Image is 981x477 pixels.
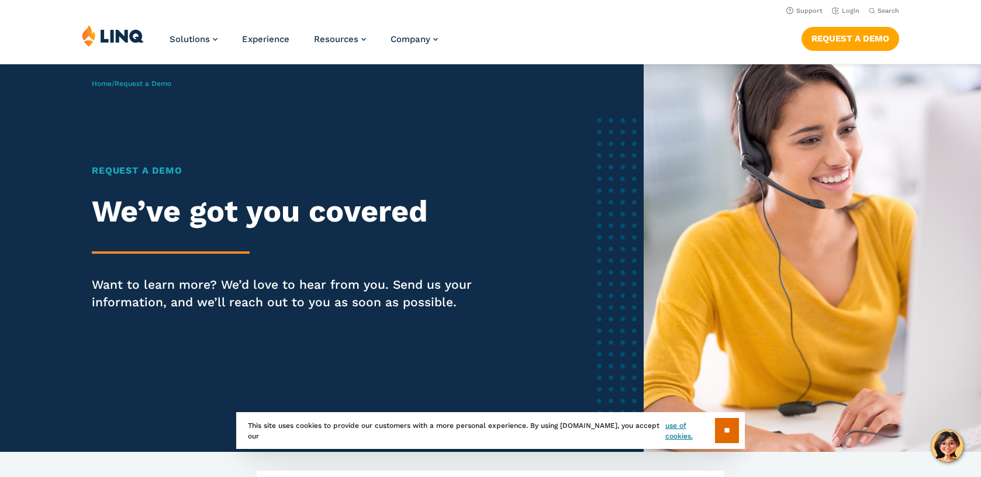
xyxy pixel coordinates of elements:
span: Request a Demo [115,79,171,88]
img: LINQ | K‑12 Software [82,25,144,47]
span: Search [878,7,899,15]
a: Request a Demo [802,27,899,50]
span: Solutions [170,34,210,44]
h1: Request a Demo [92,164,527,178]
button: Open Search Bar [869,6,899,15]
span: Resources [314,34,358,44]
a: Company [391,34,438,44]
a: Experience [242,34,289,44]
a: Resources [314,34,366,44]
a: Login [832,7,859,15]
p: Want to learn more? We’d love to hear from you. Send us your information, and we’ll reach out to ... [92,276,527,311]
a: Support [786,7,823,15]
div: This site uses cookies to provide our customers with a more personal experience. By using [DOMAIN... [236,412,745,449]
a: use of cookies. [665,420,715,441]
nav: Button Navigation [802,25,899,50]
h2: We’ve got you covered [92,194,527,229]
button: Hello, have a question? Let’s chat. [931,430,963,462]
img: Female software representative [644,64,981,452]
span: Company [391,34,430,44]
a: Home [92,79,112,88]
nav: Primary Navigation [170,25,438,63]
span: / [92,79,171,88]
a: Solutions [170,34,217,44]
